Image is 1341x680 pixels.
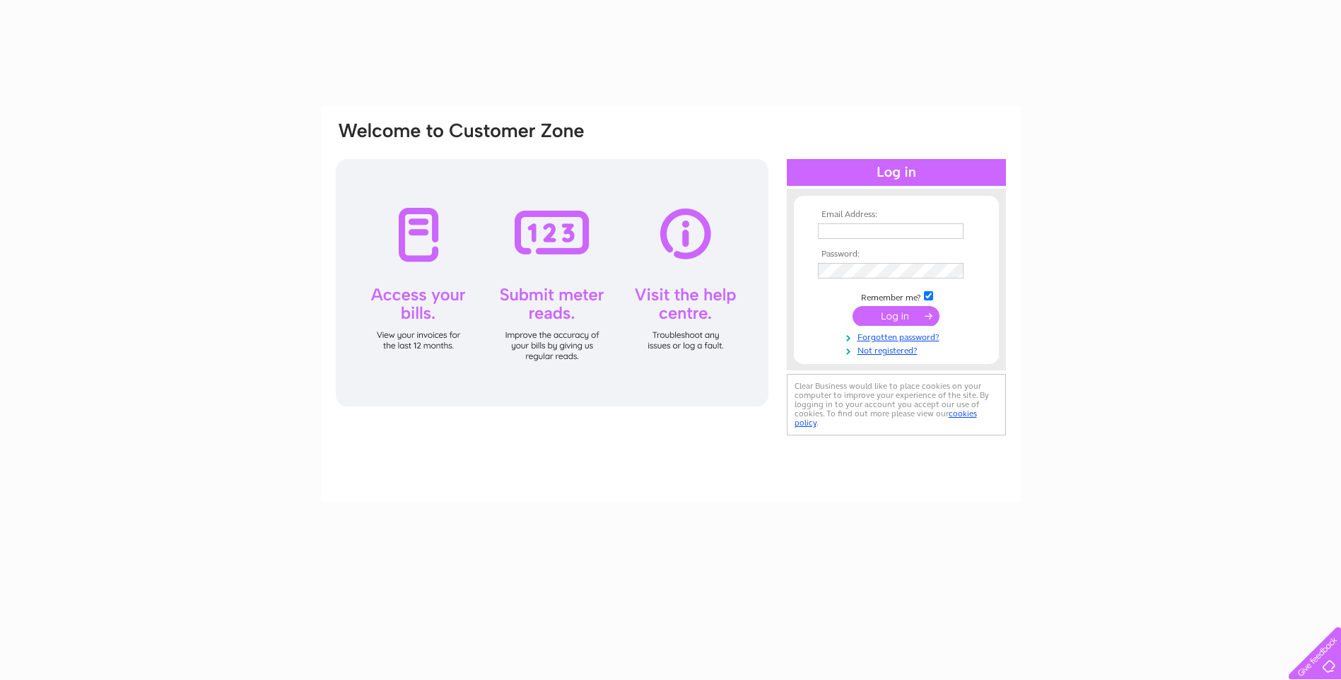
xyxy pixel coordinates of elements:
[814,210,978,220] th: Email Address:
[814,250,978,259] th: Password:
[795,409,977,428] a: cookies policy
[814,289,978,303] td: Remember me?
[818,329,978,343] a: Forgotten password?
[818,343,978,356] a: Not registered?
[787,374,1006,435] div: Clear Business would like to place cookies on your computer to improve your experience of the sit...
[853,306,939,326] input: Submit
